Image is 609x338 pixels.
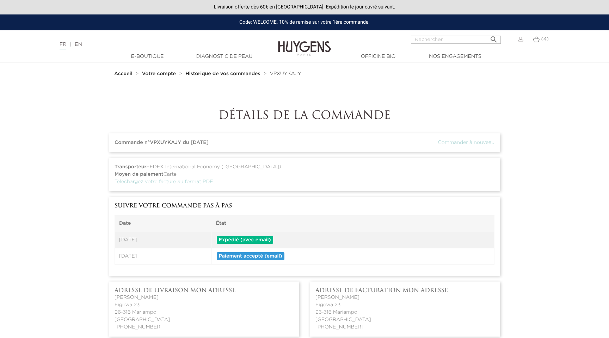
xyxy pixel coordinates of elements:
h4: Adresse de facturation Mon adresse [315,287,494,294]
a: FR [60,42,66,49]
td: [DATE] [115,232,212,248]
a: Diagnostic de peau [189,53,259,60]
a: Votre compte [142,71,178,76]
th: Date [115,215,212,232]
address: [PERSON_NAME] Figowa 23 96-316 Mariampol [GEOGRAPHIC_DATA] [PHONE_NUMBER] [315,294,494,331]
a: Officine Bio [343,53,413,60]
a: (4) [533,37,549,42]
th: État [211,215,494,232]
h4: Adresse de livraison Mon adresse [115,287,294,294]
input: Rechercher [411,36,501,44]
a: Téléchargez votre facture au format PDF [115,179,213,184]
h3: Suivre votre commande pas à pas [115,203,494,209]
strong: Votre compte [142,71,176,76]
i:  [490,33,498,42]
strong: Historique de vos commandes [185,71,260,76]
li: FEDEX International Economy ([GEOGRAPHIC_DATA]) [115,163,494,171]
a: Commander à nouveau [438,140,495,145]
button:  [487,33,500,42]
a: EN [75,42,82,47]
address: [PERSON_NAME] Figowa 23 96-316 Mariampol [GEOGRAPHIC_DATA] [PHONE_NUMBER] [115,294,294,331]
a: E-Boutique [112,53,183,60]
strong: Transporteur [115,164,146,169]
a: Accueil [114,71,134,76]
a: Nos engagements [420,53,490,60]
strong: Moyen de paiement [115,172,163,177]
strong: Commande n°VPXUYKAJY du [DATE] [115,140,209,145]
a: Historique de vos commandes [185,71,262,76]
li: Carte [115,171,494,178]
div: | [56,41,248,48]
span: (4) [541,37,549,42]
span: Expédié (avec email) [217,236,273,244]
td: [DATE] [115,248,212,264]
img: Huygens [278,30,331,57]
strong: Accueil [114,71,133,76]
h1: Détails de la commande [109,109,500,123]
span: Paiement accepté (email) [217,252,284,260]
a: VPXUYKAJY [270,71,301,76]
